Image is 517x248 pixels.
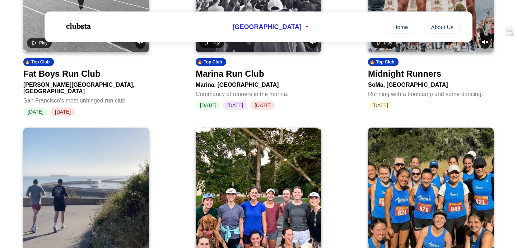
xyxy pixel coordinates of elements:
[368,101,392,110] span: [DATE]
[386,20,415,34] a: Home
[424,20,461,34] a: About Us
[196,69,264,79] div: Marina Run Club
[368,88,494,97] div: Running with a bootcamp and some dancing.
[250,101,275,110] span: [DATE]
[23,108,48,116] span: [DATE]
[56,17,99,35] img: Logo
[368,58,399,66] div: 🔥 Top Club
[23,95,149,104] div: San Francisco's most unhinged run club.
[51,108,75,116] span: [DATE]
[196,58,226,66] div: 🔥 Top Club
[368,69,441,79] div: Midnight Runners
[368,79,494,88] div: SoMa, [GEOGRAPHIC_DATA]
[23,79,149,95] div: [PERSON_NAME][GEOGRAPHIC_DATA], [GEOGRAPHIC_DATA]
[196,79,321,88] div: Marina, [GEOGRAPHIC_DATA]
[196,88,321,97] div: Community of runners in the marina.
[23,69,101,79] div: Fat Boys Run Club
[223,101,247,110] span: [DATE]
[23,58,54,66] div: 🔥 Top Club
[196,101,220,110] span: [DATE]
[232,23,301,31] span: [GEOGRAPHIC_DATA]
